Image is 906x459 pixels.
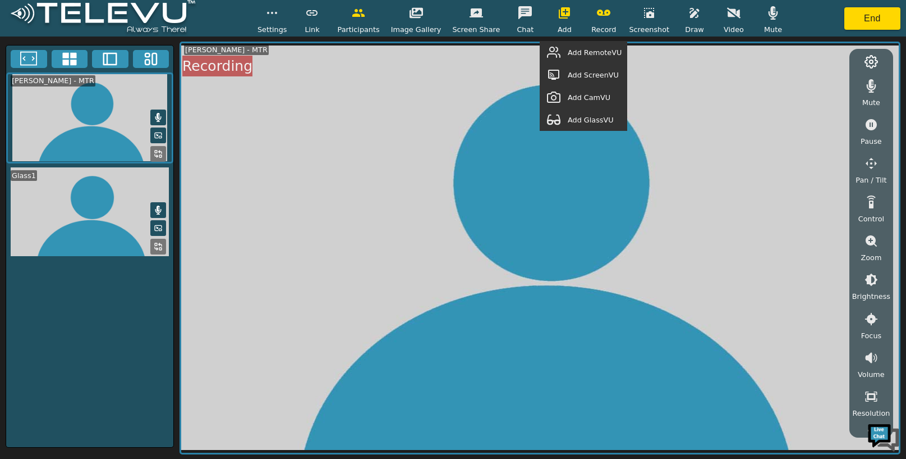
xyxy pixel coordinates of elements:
[858,213,884,224] span: Control
[724,24,744,35] span: Video
[858,369,885,380] span: Volume
[517,24,534,35] span: Chat
[150,146,166,162] button: Replace Feed
[452,24,500,35] span: Screen Share
[568,115,614,125] span: Add GlassVU
[150,239,166,255] button: Replace Feed
[867,420,900,453] img: Chat Widget
[11,50,47,68] button: Fullscreen
[150,220,166,236] button: Picture in Picture
[852,408,890,419] span: Resolution
[852,291,890,302] span: Brightness
[305,24,319,35] span: Link
[844,7,900,30] button: End
[19,52,47,80] img: d_736959983_company_1615157101543_736959983
[568,47,622,58] span: Add RemoteVU
[65,142,155,255] span: We're online!
[6,307,214,346] textarea: Type your message and hit 'Enter'
[861,136,882,147] span: Pause
[11,170,37,181] div: Glass1
[150,202,166,218] button: Mute
[862,97,880,108] span: Mute
[685,24,703,35] span: Draw
[52,50,88,68] button: 4x4
[257,24,287,35] span: Settings
[856,175,886,185] span: Pan / Tilt
[92,50,128,68] button: Two Window Medium
[558,24,572,35] span: Add
[184,6,211,33] div: Minimize live chat window
[591,24,616,35] span: Record
[337,24,379,35] span: Participants
[861,330,882,341] span: Focus
[629,24,669,35] span: Screenshot
[11,75,95,86] div: [PERSON_NAME] - MTR
[861,252,881,263] span: Zoom
[150,110,166,125] button: Mute
[133,50,169,68] button: Three Window Medium
[150,128,166,143] button: Picture in Picture
[184,44,269,55] div: [PERSON_NAME] - MTR
[58,59,188,74] div: Chat with us now
[764,24,782,35] span: Mute
[568,70,619,80] span: Add ScreenVU
[182,56,252,77] div: Recording
[568,92,610,103] span: Add CamVU
[391,24,441,35] span: Image Gallery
